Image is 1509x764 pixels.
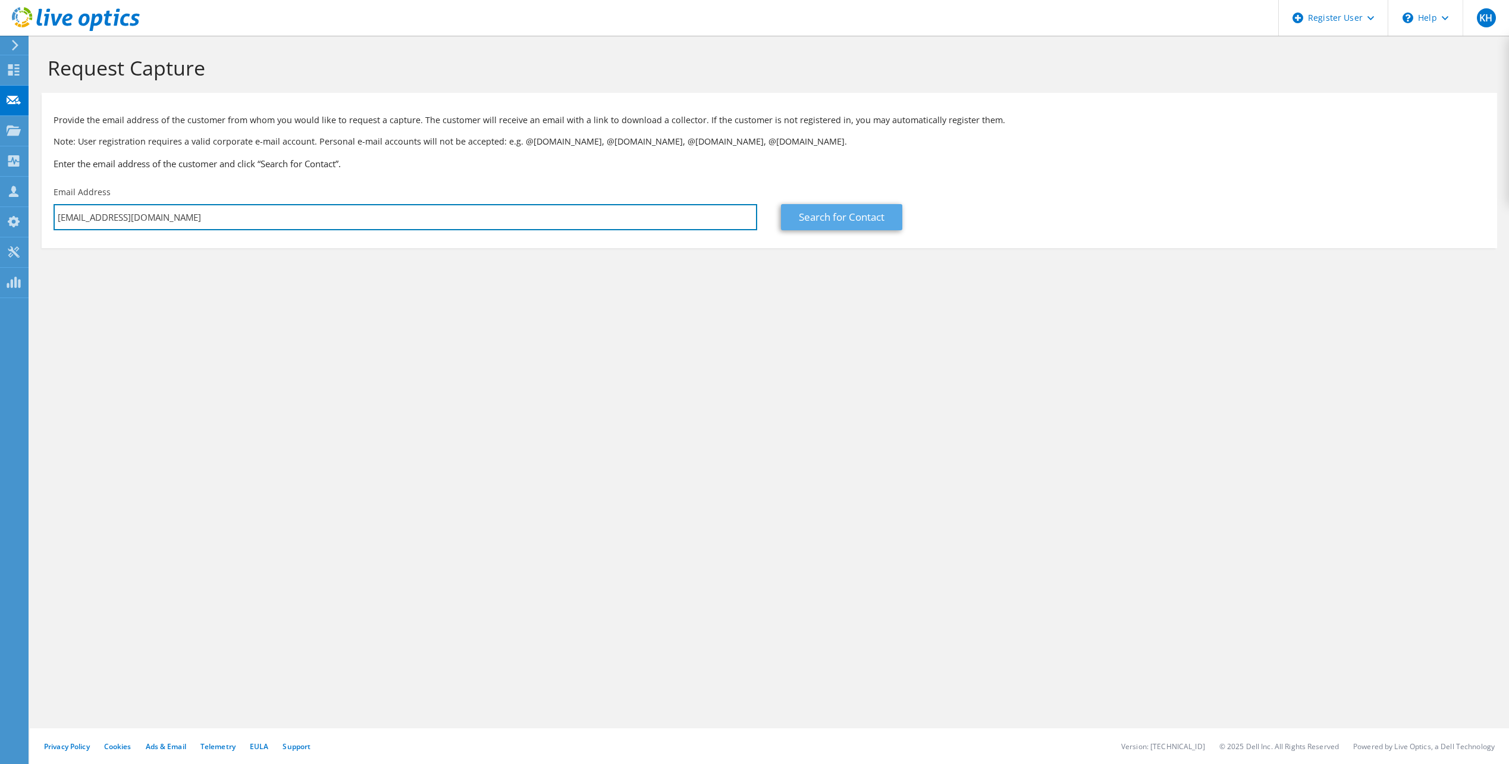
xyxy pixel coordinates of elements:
[781,204,902,230] a: Search for Contact
[1403,12,1413,23] svg: \n
[1121,741,1205,752] li: Version: [TECHNICAL_ID]
[54,114,1485,127] p: Provide the email address of the customer from whom you would like to request a capture. The cust...
[200,741,236,752] a: Telemetry
[54,157,1485,170] h3: Enter the email address of the customer and click “Search for Contact”.
[250,741,268,752] a: EULA
[44,741,90,752] a: Privacy Policy
[48,55,1485,80] h1: Request Capture
[54,186,111,198] label: Email Address
[1219,741,1339,752] li: © 2025 Dell Inc. All Rights Reserved
[283,741,310,752] a: Support
[54,135,1485,148] p: Note: User registration requires a valid corporate e-mail account. Personal e-mail accounts will ...
[146,741,186,752] a: Ads & Email
[1353,741,1495,752] li: Powered by Live Optics, a Dell Technology
[1477,8,1496,27] span: KH
[104,741,131,752] a: Cookies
